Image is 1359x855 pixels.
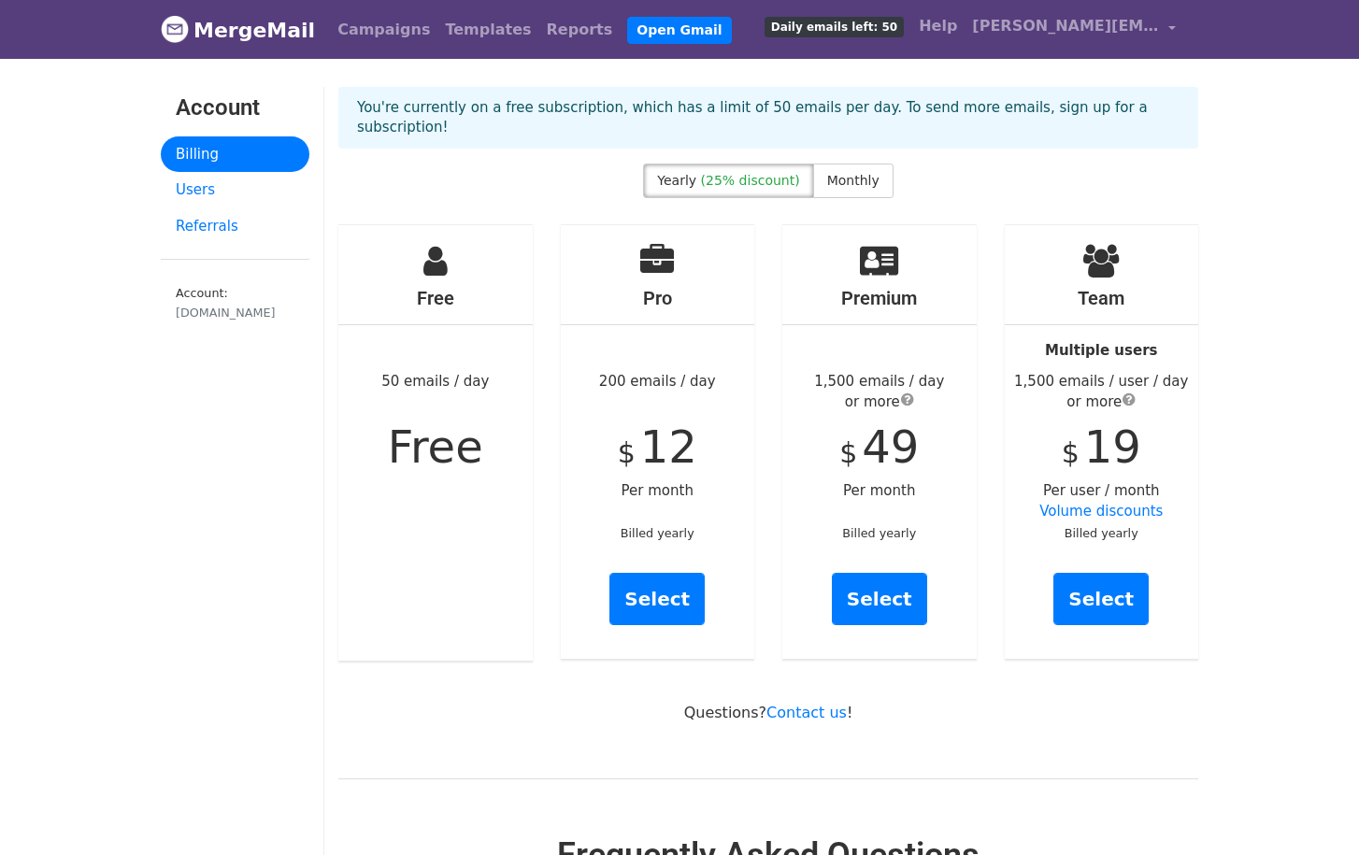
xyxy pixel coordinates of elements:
a: MergeMail [161,10,315,50]
small: Billed yearly [842,526,916,540]
p: Questions? ! [338,703,1198,722]
a: Volume discounts [1039,503,1163,520]
span: Monthly [827,173,880,188]
a: Campaigns [330,11,437,49]
small: Account: [176,286,294,321]
strong: Multiple users [1045,342,1157,359]
h4: Free [338,287,533,309]
small: Billed yearly [1065,526,1138,540]
a: Open Gmail [627,17,731,44]
div: Per user / month [1005,225,1199,659]
h4: Pro [561,287,755,309]
a: Select [832,573,927,625]
a: Help [911,7,965,45]
h4: Premium [782,287,977,309]
a: Reports [539,11,621,49]
div: Per month [782,225,977,659]
span: $ [839,436,857,469]
span: 12 [640,420,697,473]
span: $ [1062,436,1080,469]
a: Contact us [766,704,847,721]
span: 19 [1084,420,1141,473]
small: Billed yearly [621,526,694,540]
div: 1,500 emails / user / day or more [1005,371,1199,413]
span: 49 [862,420,919,473]
h3: Account [176,94,294,121]
div: [DOMAIN_NAME] [176,304,294,321]
div: 1,500 emails / day or more [782,371,977,413]
a: Users [161,172,309,208]
a: Billing [161,136,309,173]
p: You're currently on a free subscription, which has a limit of 50 emails per day. To send more ema... [357,98,1180,137]
a: Select [1053,573,1149,625]
div: 200 emails / day Per month [561,225,755,659]
div: 50 emails / day [338,225,533,661]
span: Yearly [657,173,696,188]
a: Daily emails left: 50 [757,7,911,45]
span: Free [388,420,483,473]
span: Daily emails left: 50 [765,17,904,37]
a: [PERSON_NAME][EMAIL_ADDRESS][DOMAIN_NAME] [965,7,1183,51]
a: Templates [437,11,538,49]
a: Select [609,573,705,625]
span: $ [618,436,636,469]
h4: Team [1005,287,1199,309]
a: Referrals [161,208,309,245]
span: [PERSON_NAME][EMAIL_ADDRESS][DOMAIN_NAME] [972,15,1159,37]
span: (25% discount) [701,173,800,188]
img: MergeMail logo [161,15,189,43]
